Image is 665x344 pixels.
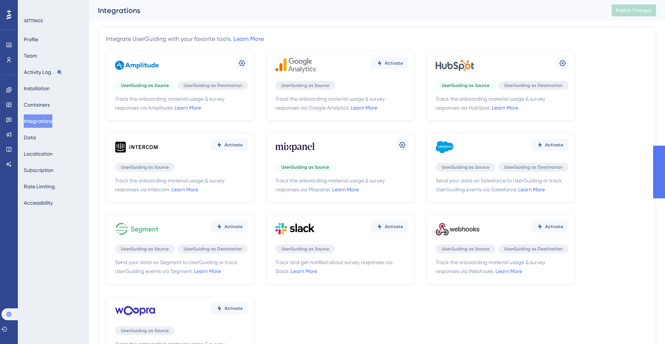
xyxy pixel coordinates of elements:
[24,82,50,95] button: Installation
[436,94,569,112] span: Track the onboarding material usage & survey responses via HubSpot.
[115,94,248,112] span: Track the onboarding material usage & survey responses via Amplitude.
[24,98,50,111] button: Containers
[332,186,359,192] a: Learn More
[281,164,329,170] span: UserGuiding as Source
[225,224,243,230] span: Activate
[24,131,36,144] button: Data
[492,105,518,111] a: Learn More
[371,221,408,233] button: Activate
[115,176,248,194] span: Track the onboarding material usage & survey responses via Intercom.
[442,82,489,88] span: UserGuiding as Source
[184,246,242,252] span: UserGuiding as Destination
[211,302,248,314] button: Activate
[24,18,84,24] div: SETTINGS
[545,224,563,230] span: Activate
[24,180,55,193] button: Rate Limiting
[385,60,403,66] span: Activate
[612,4,656,16] button: Publish Changes
[531,221,569,233] button: Activate
[436,176,569,194] span: Send your data on Salesforce to UserGuiding or track UserGuiding events via Salesforce.
[225,142,243,148] span: Activate
[211,139,248,151] button: Activate
[115,258,248,276] span: Send your data on Segment to UserGuiding or track UserGuiding events via Segment.
[275,176,408,194] span: Track the onboarding material usage & survey responses via Mixpanel.
[121,328,169,334] span: UserGuiding as Source
[24,65,62,79] button: Activity Log
[291,268,317,274] a: Learn More
[442,164,489,170] span: UserGuiding as Source
[24,49,37,62] button: Team
[121,246,169,252] span: UserGuiding as Source
[121,164,169,170] span: UserGuiding as Source
[174,105,201,111] a: Learn More
[531,139,569,151] button: Activate
[24,196,53,210] button: Accessibility
[616,7,652,13] span: Publish Changes
[371,57,408,69] button: Activate
[504,246,563,252] span: UserGuiding as Destination
[385,224,403,230] span: Activate
[225,305,243,311] span: Activate
[184,82,242,88] span: UserGuiding as Destination
[545,142,563,148] span: Activate
[436,258,569,276] span: Track the onboarding material usage & survey responses via Webhooks.
[24,114,52,128] button: Integrations
[24,33,38,46] button: Profile
[281,246,329,252] span: UserGuiding as Source
[495,268,522,274] a: Learn More
[351,105,377,111] a: Learn More
[504,82,563,88] span: UserGuiding as Destination
[121,82,169,88] span: UserGuiding as Source
[634,315,656,337] iframe: UserGuiding AI Assistant Launcher
[275,94,408,112] span: Track the onboarding material usage & survey responses via Google Analytics.
[504,164,563,170] span: UserGuiding as Destination
[171,186,198,192] a: Learn More
[233,35,264,42] a: Learn More
[211,221,248,233] button: Activate
[106,35,264,43] div: Integrate UserGuiding with your favorite tools.
[98,5,593,16] div: Integrations
[275,258,408,276] span: Track and get notified about survey responses via Slack.
[194,268,221,274] a: Learn More
[442,246,489,252] span: UserGuiding as Source
[518,186,545,192] a: Learn More
[281,82,329,88] span: UserGuiding as Source
[24,163,53,177] button: Subscription
[24,147,53,160] button: Localization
